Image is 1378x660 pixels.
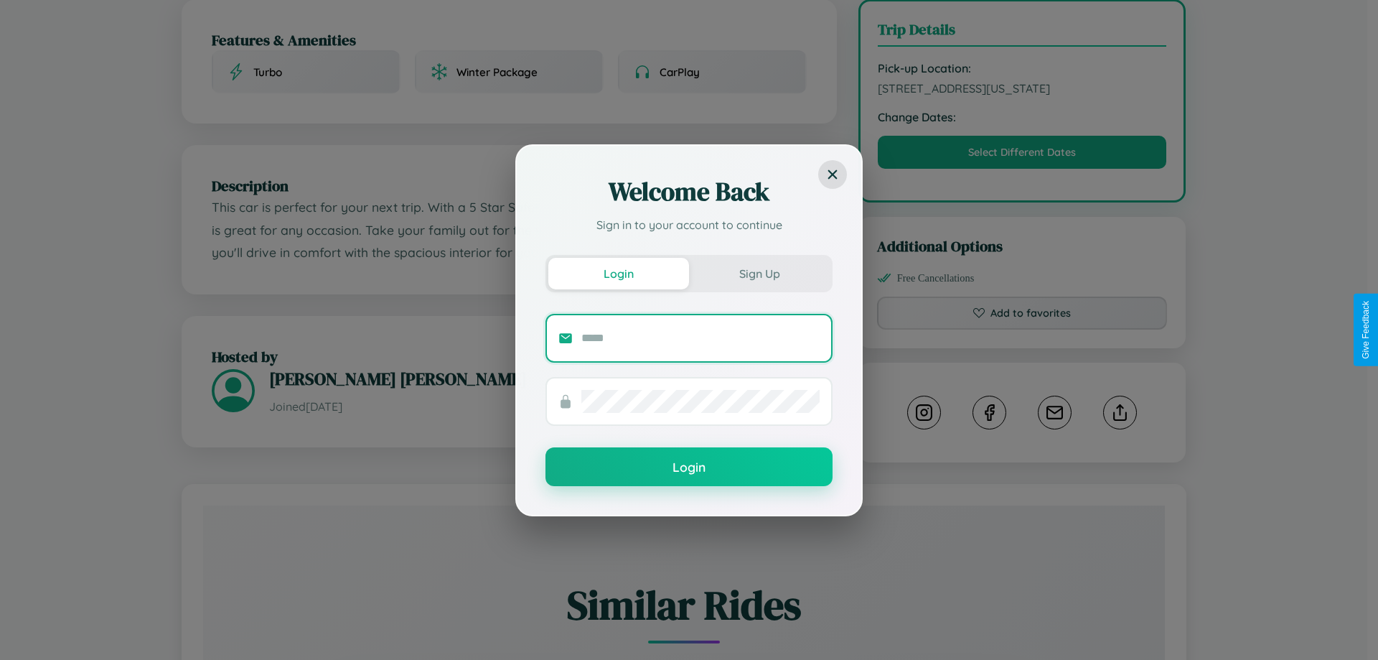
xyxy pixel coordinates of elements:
[545,447,833,486] button: Login
[545,175,833,209] h2: Welcome Back
[548,258,689,289] button: Login
[689,258,830,289] button: Sign Up
[545,216,833,233] p: Sign in to your account to continue
[1361,301,1371,359] div: Give Feedback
